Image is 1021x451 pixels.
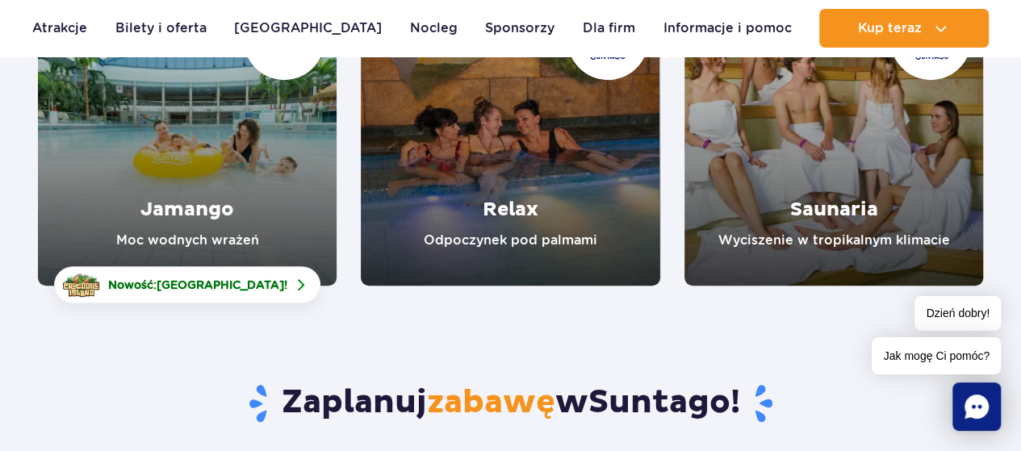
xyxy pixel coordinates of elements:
a: Atrakcje [32,9,87,48]
span: Dzień dobry! [914,296,1001,331]
a: [GEOGRAPHIC_DATA] [234,9,382,48]
span: Nowość: ! [108,277,287,293]
a: Informacje i pomoc [663,9,791,48]
a: Bilety i oferta [115,9,207,48]
span: [GEOGRAPHIC_DATA] [157,278,284,291]
a: Nocleg [410,9,458,48]
button: Kup teraz [819,9,989,48]
a: Nowość:[GEOGRAPHIC_DATA]! [54,266,320,303]
span: zabawę [427,382,555,423]
h3: Zaplanuj w ! [38,382,983,424]
a: Dla firm [583,9,635,48]
div: Chat [952,382,1001,431]
span: Suntago [588,382,730,423]
span: Kup teraz [857,21,921,35]
a: Sponsorzy [485,9,554,48]
span: Jak mogę Ci pomóc? [872,337,1001,374]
